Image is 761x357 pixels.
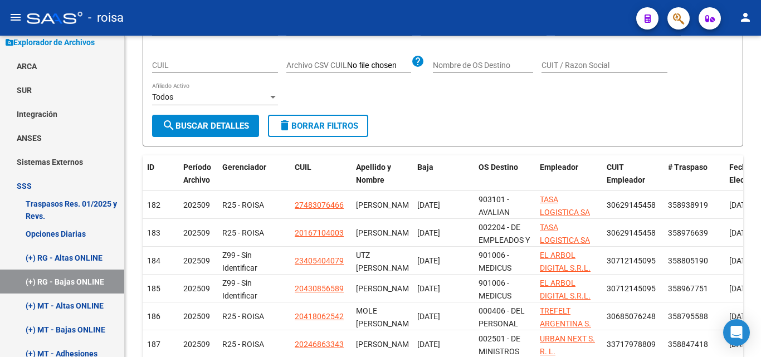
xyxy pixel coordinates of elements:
[540,278,591,300] span: EL ARBOL DIGITAL S.R.L.
[540,223,590,244] span: TASA LOGISTICA SA
[479,251,525,336] span: 901006 - MEDICUS SOCIEDAD ANONIMA DE ASISTENCIA MEDICA Y CIENTIFICA
[152,115,259,137] button: Buscar Detalles
[295,312,344,321] span: 20418062542
[417,227,470,239] div: [DATE]
[295,228,344,237] span: 20167104003
[179,155,218,192] datatable-header-cell: Período Archivo
[290,155,352,192] datatable-header-cell: CUIL
[147,228,160,237] span: 183
[723,319,750,346] div: Open Intercom Messenger
[352,155,413,192] datatable-header-cell: Apellido y Nombre
[356,284,416,293] span: [PERSON_NAME]
[411,55,425,68] mat-icon: help
[668,228,708,237] span: 358976639
[183,284,210,293] span: 202509
[295,163,311,172] span: CUIL
[143,155,179,192] datatable-header-cell: ID
[222,228,264,237] span: R25 - ROISA
[147,163,154,172] span: ID
[535,155,602,192] datatable-header-cell: Empleador
[607,200,656,209] span: 30629145458
[607,340,656,349] span: 33717978809
[729,200,752,209] span: [DATE]
[607,284,656,293] span: 30712145095
[356,340,416,349] span: [PERSON_NAME]
[607,312,656,321] span: 30685076248
[356,200,416,209] span: [PERSON_NAME]
[540,251,591,272] span: EL ARBOL DIGITAL S.R.L.
[417,199,470,212] div: [DATE]
[479,195,530,267] span: 903101 - AVALIAN SALUD Y BIENESTAR COOPERATIVA LIMITADA
[9,11,22,24] mat-icon: menu
[183,163,211,184] span: Período Archivo
[183,200,210,209] span: 202509
[540,334,595,356] span: URBAN NEXT S. R. L.
[417,255,470,267] div: [DATE]
[183,312,210,321] span: 202509
[222,251,257,272] span: Z99 - Sin Identificar
[607,228,656,237] span: 30629145458
[729,228,752,237] span: [DATE]
[729,284,752,293] span: [DATE]
[147,340,160,349] span: 187
[6,36,95,48] span: Explorador de Archivos
[540,163,578,172] span: Empleador
[607,256,656,265] span: 30712145095
[540,195,590,217] span: TASA LOGISTICA SA
[729,312,752,321] span: [DATE]
[147,200,160,209] span: 182
[218,155,290,192] datatable-header-cell: Gerenciador
[668,256,708,265] span: 358805190
[540,306,591,341] span: TREFELT ARGENTINA S. A.
[222,340,264,349] span: R25 - ROISA
[417,310,470,323] div: [DATE]
[295,340,344,349] span: 20246863343
[88,6,124,30] span: - roisa
[222,163,266,172] span: Gerenciador
[668,312,708,321] span: 358795588
[162,119,175,132] mat-icon: search
[356,306,416,328] span: MOLE [PERSON_NAME]
[268,115,368,137] button: Borrar Filtros
[729,256,752,265] span: [DATE]
[668,200,708,209] span: 358938919
[668,340,708,349] span: 358847418
[356,163,391,184] span: Apellido y Nombre
[278,121,358,131] span: Borrar Filtros
[664,155,725,192] datatable-header-cell: # Traspaso
[413,155,474,192] datatable-header-cell: Baja
[183,256,210,265] span: 202509
[668,163,708,172] span: # Traspaso
[347,61,411,71] input: Archivo CSV CUIL
[474,155,535,192] datatable-header-cell: OS Destino
[729,163,759,184] span: Fecha Eleccion
[222,278,257,300] span: Z99 - Sin Identificar
[152,92,173,101] span: Todos
[607,163,645,184] span: CUIT Empleador
[417,338,470,351] div: [DATE]
[286,61,347,70] span: Archivo CSV CUIL
[602,155,664,192] datatable-header-cell: CUIT Empleador
[278,119,291,132] mat-icon: delete
[183,228,210,237] span: 202509
[295,200,344,209] span: 27483076466
[668,284,708,293] span: 358967751
[295,284,344,293] span: 20430856589
[417,163,433,172] span: Baja
[222,200,264,209] span: R25 - ROISA
[162,121,249,131] span: Buscar Detalles
[147,284,160,293] span: 185
[147,312,160,321] span: 186
[479,163,518,172] span: OS Destino
[222,312,264,321] span: R25 - ROISA
[417,282,470,295] div: [DATE]
[356,228,416,237] span: [PERSON_NAME]
[147,256,160,265] span: 184
[295,256,344,265] span: 23405404079
[183,340,210,349] span: 202509
[739,11,752,24] mat-icon: person
[356,251,416,272] span: UTZ [PERSON_NAME]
